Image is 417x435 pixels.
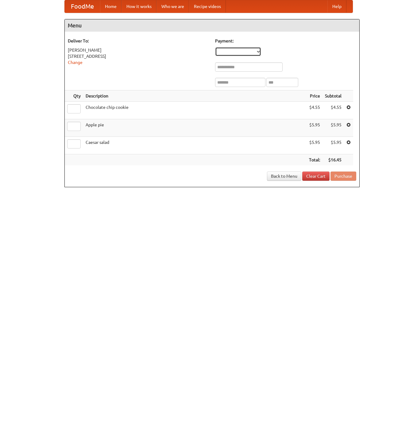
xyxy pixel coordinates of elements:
th: Subtotal [322,90,344,102]
h5: Deliver To: [68,38,209,44]
td: Apple pie [83,119,307,137]
a: FoodMe [65,0,100,13]
a: Who we are [156,0,189,13]
td: $5.95 [307,119,322,137]
td: $4.55 [322,102,344,119]
th: Total: [307,154,322,166]
h4: Menu [65,19,359,32]
th: $16.45 [322,154,344,166]
button: Purchase [330,172,356,181]
td: $5.95 [322,119,344,137]
a: How it works [122,0,156,13]
div: [STREET_ADDRESS] [68,53,209,59]
a: Help [327,0,346,13]
a: Home [100,0,122,13]
th: Description [83,90,307,102]
th: Price [307,90,322,102]
a: Change [68,60,83,65]
td: $5.95 [307,137,322,154]
td: $5.95 [322,137,344,154]
a: Clear Cart [302,172,330,181]
td: Caesar salad [83,137,307,154]
a: Back to Menu [267,172,301,181]
h5: Payment: [215,38,356,44]
div: [PERSON_NAME] [68,47,209,53]
td: Chocolate chip cookie [83,102,307,119]
th: Qty [65,90,83,102]
a: Recipe videos [189,0,226,13]
td: $4.55 [307,102,322,119]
